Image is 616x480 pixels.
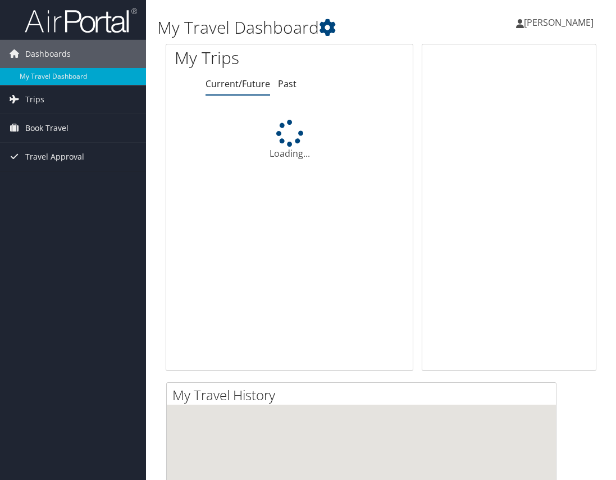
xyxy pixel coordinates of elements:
[25,114,69,142] span: Book Travel
[524,16,594,29] span: [PERSON_NAME]
[25,85,44,114] span: Trips
[175,46,302,70] h1: My Trips
[278,78,296,90] a: Past
[166,120,413,160] div: Loading...
[25,7,137,34] img: airportal-logo.png
[25,143,84,171] span: Travel Approval
[206,78,270,90] a: Current/Future
[25,40,71,68] span: Dashboards
[516,6,605,39] a: [PERSON_NAME]
[172,386,556,405] h2: My Travel History
[157,16,455,39] h1: My Travel Dashboard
